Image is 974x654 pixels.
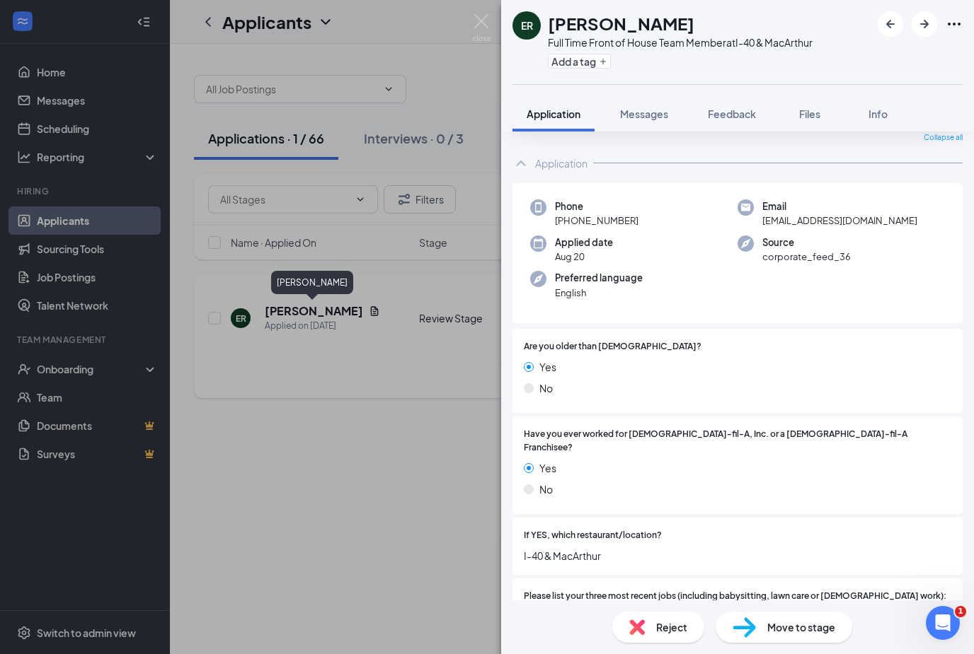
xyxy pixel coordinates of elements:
[882,16,899,33] svg: ArrowLeftNew
[524,548,951,564] span: I-40 & MacArthur
[955,606,966,617] span: 1
[524,590,946,603] span: Please list your three most recent jobs (including babysitting, lawn care or [DEMOGRAPHIC_DATA] w...
[539,359,556,375] span: Yes
[799,107,820,120] span: Files
[767,619,835,635] span: Move to stage
[548,35,813,49] div: Full Time Front of House Team Member at I-40 & MacArthur
[512,155,529,172] svg: ChevronUp
[524,428,951,455] span: Have you ever worked for [DEMOGRAPHIC_DATA]-fil-A, Inc. or a [DEMOGRAPHIC_DATA]-fil-A Franchisee?
[924,132,963,144] span: Collapse all
[555,235,613,250] span: Applied date
[555,214,638,228] span: [PHONE_NUMBER]
[912,11,937,37] button: ArrowRight
[539,380,553,396] span: No
[271,271,353,294] div: [PERSON_NAME]
[539,481,553,497] span: No
[762,199,917,214] span: Email
[555,271,643,285] span: Preferred language
[869,107,888,120] span: Info
[555,199,638,214] span: Phone
[548,54,611,69] button: PlusAdd a tag
[762,250,851,264] span: corporate_feed_36
[555,250,613,264] span: Aug 20
[878,11,903,37] button: ArrowLeftNew
[656,619,687,635] span: Reject
[555,286,643,300] span: English
[762,214,917,228] span: [EMAIL_ADDRESS][DOMAIN_NAME]
[535,156,588,170] div: Application
[521,18,533,33] div: ER
[708,107,756,120] span: Feedback
[946,16,963,33] svg: Ellipses
[916,16,933,33] svg: ArrowRight
[527,107,580,120] span: Application
[599,57,607,66] svg: Plus
[539,460,556,476] span: Yes
[524,529,662,542] span: If YES, which restaurant/location?
[548,11,694,35] h1: [PERSON_NAME]
[620,107,668,120] span: Messages
[926,606,960,640] iframe: Intercom live chat
[524,340,701,354] span: Are you older than [DEMOGRAPHIC_DATA]?
[762,235,851,250] span: Source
